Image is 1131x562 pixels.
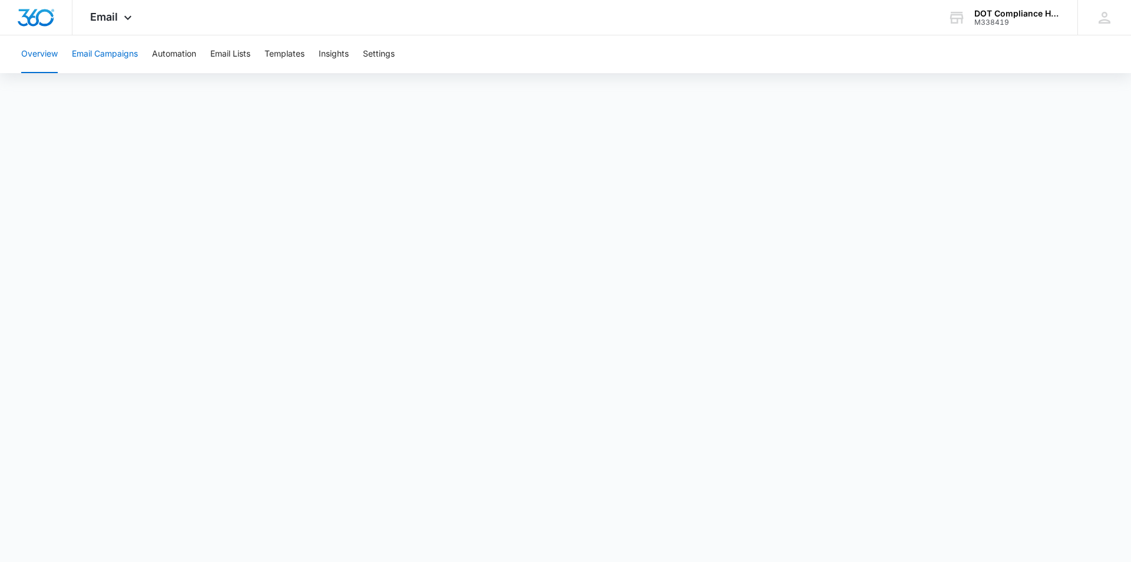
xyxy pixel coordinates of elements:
[264,35,305,73] button: Templates
[72,35,138,73] button: Email Campaigns
[21,35,58,73] button: Overview
[90,11,118,23] span: Email
[974,18,1060,27] div: account id
[210,35,250,73] button: Email Lists
[152,35,196,73] button: Automation
[319,35,349,73] button: Insights
[363,35,395,73] button: Settings
[974,9,1060,18] div: account name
